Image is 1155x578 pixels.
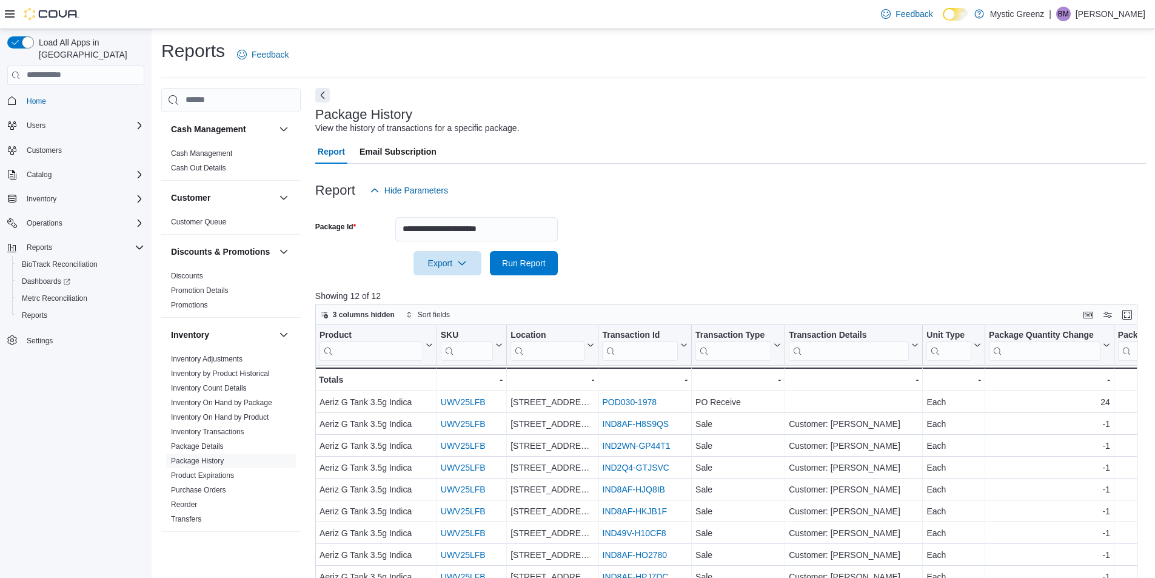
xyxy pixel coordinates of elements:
[926,329,981,360] button: Unit Type
[22,118,144,133] span: Users
[171,412,269,422] span: Inventory On Hand by Product
[989,439,1110,453] div: -1
[171,398,272,408] span: Inventory On Hand by Package
[511,329,584,360] div: Location
[511,548,594,562] div: [STREET_ADDRESS]
[171,246,270,258] h3: Discounts & Promotions
[989,395,1110,409] div: 24
[319,372,433,387] div: Totals
[320,329,433,360] button: Product
[22,277,70,286] span: Dashboards
[252,49,289,61] span: Feedback
[602,506,667,516] a: IND8AF-HKJB1F
[161,39,225,63] h1: Reports
[2,331,149,349] button: Settings
[171,543,201,555] h3: Loyalty
[695,460,781,475] div: Sale
[171,515,201,523] a: Transfers
[316,307,400,322] button: 3 columns hidden
[896,8,932,20] span: Feedback
[27,146,62,155] span: Customers
[171,384,247,392] a: Inventory Count Details
[24,8,79,20] img: Cova
[27,218,62,228] span: Operations
[276,122,291,136] button: Cash Management
[695,329,771,341] div: Transaction Type
[22,332,144,348] span: Settings
[171,485,226,495] span: Purchase Orders
[441,329,503,360] button: SKU
[926,439,981,453] div: Each
[695,439,781,453] div: Sale
[171,514,201,524] span: Transfers
[2,92,149,110] button: Home
[989,460,1110,475] div: -1
[789,482,919,497] div: Customer: [PERSON_NAME]
[171,123,246,135] h3: Cash Management
[12,256,149,273] button: BioTrack Reconciliation
[320,417,433,431] div: Aeriz G Tank 3.5g Indica
[989,417,1110,431] div: -1
[27,336,53,346] span: Settings
[441,441,486,451] a: UWV25LFB
[27,96,46,106] span: Home
[511,329,584,341] div: Location
[789,329,909,360] div: Transaction Details
[989,329,1100,360] div: Package Quantity Change
[22,143,67,158] a: Customers
[1100,307,1115,322] button: Display options
[315,222,356,232] label: Package Id
[695,417,781,431] div: Sale
[602,329,678,360] div: Transaction Id URL
[511,329,594,360] button: Location
[171,301,208,309] a: Promotions
[320,504,433,519] div: Aeriz G Tank 3.5g Indica
[27,121,45,130] span: Users
[989,526,1110,540] div: -1
[161,146,301,180] div: Cash Management
[7,87,144,381] nav: Complex example
[2,117,149,134] button: Users
[511,482,594,497] div: [STREET_ADDRESS]
[171,543,274,555] button: Loyalty
[34,36,144,61] span: Load All Apps in [GEOGRAPHIC_DATA]
[171,413,269,422] a: Inventory On Hand by Product
[789,526,919,540] div: Customer: [PERSON_NAME]
[22,143,144,158] span: Customers
[789,548,919,562] div: Customer: [PERSON_NAME]
[171,486,226,494] a: Purchase Orders
[320,548,433,562] div: Aeriz G Tank 3.5g Indica
[602,329,688,360] button: Transaction Id
[17,274,75,289] a: Dashboards
[27,243,52,252] span: Reports
[161,352,301,531] div: Inventory
[320,460,433,475] div: Aeriz G Tank 3.5g Indica
[441,329,493,341] div: SKU
[22,240,144,255] span: Reports
[315,88,330,102] button: Next
[602,550,667,560] a: IND8AF-HO2780
[695,395,781,409] div: PO Receive
[171,442,224,451] a: Package Details
[22,167,144,182] span: Catalog
[17,291,144,306] span: Metrc Reconciliation
[171,149,232,158] a: Cash Management
[17,308,144,323] span: Reports
[1049,7,1051,21] p: |
[511,417,594,431] div: [STREET_ADDRESS]
[17,308,52,323] a: Reports
[441,419,486,429] a: UWV25LFB
[171,500,197,509] a: Reorder
[789,460,919,475] div: Customer: [PERSON_NAME]
[418,310,450,320] span: Sort fields
[12,273,149,290] a: Dashboards
[232,42,293,67] a: Feedback
[333,310,395,320] span: 3 columns hidden
[27,194,56,204] span: Inventory
[989,329,1100,341] div: Package Quantity Change
[171,192,274,204] button: Customer
[401,307,455,322] button: Sort fields
[990,7,1044,21] p: Mystic Greenz
[171,398,272,407] a: Inventory On Hand by Package
[413,251,481,275] button: Export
